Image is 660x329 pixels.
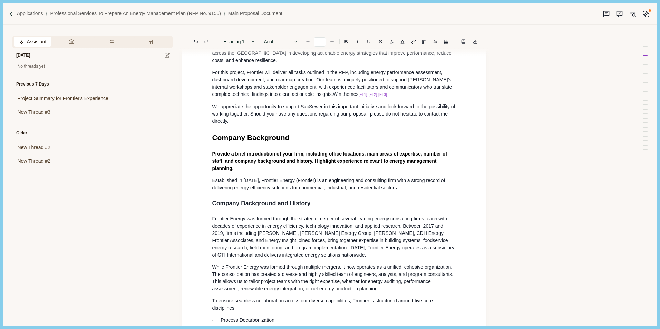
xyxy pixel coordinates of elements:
a: Professional Services to Prepare an Energy Management Plan (RFP No. 9156) [50,10,221,17]
button: U [363,37,374,47]
b: B [344,39,348,44]
p: For this project, Frontier will deliver all tasks outlined in the RFP, including energy performan... [212,69,456,98]
a: [EL3] [378,91,387,97]
span: New Thread #2 [17,144,50,151]
s: S [379,39,382,44]
button: Arial [260,37,302,47]
span: · [212,317,213,323]
img: Forward slash icon [221,11,228,17]
a: Main Proposal Document [228,10,282,17]
p: While Frontier Energy was formed through multiple mergers, it now operates as a unified, cohesive... [212,263,456,292]
div: Previous 7 Days [12,77,49,92]
span: [EL1] [359,92,367,97]
button: Decrease font size [303,37,313,47]
p: Process Decarbonization [212,317,456,324]
span: Company Background [212,133,289,141]
a: [EL2] [368,91,377,97]
span: New Thread #3 [17,109,50,116]
a: [EL1] [359,91,367,97]
img: Forward slash icon [43,11,50,17]
button: Line height [458,37,468,47]
a: Applications [17,10,43,17]
div: No threads yet [12,63,173,70]
p: We appreciate the opportunity to support SacSewer in this important initiative and look forward t... [212,103,456,125]
button: Heading 1 [220,37,259,47]
i: I [357,39,358,44]
span: Win themes [333,91,378,97]
span: [EL3] [378,92,387,97]
button: Line height [430,37,440,47]
span: New Thread #2 [17,158,50,165]
span: Project Summary for Frontier's Experience [17,95,108,102]
span: Provide a brief introduction of your firm, including office locations, main areas of expertise, n... [212,151,448,171]
div: Older [12,126,27,141]
u: U [367,39,370,44]
button: Increase font size [327,37,337,47]
button: S [375,37,386,47]
span: [EL2] [368,92,377,97]
button: Undo [191,37,201,47]
img: Forward slash icon [8,11,14,17]
span: Assistant [27,38,46,46]
div: [DATE] [12,48,30,63]
button: Line height [441,37,451,47]
p: Frontier Energy was formed through the strategic merger of several leading energy consulting firm... [212,215,456,259]
p: To ensure seamless collaboration across our diverse capabilities, Frontier is structured around f... [212,297,456,312]
button: Redo [202,37,211,47]
button: Export to docx [470,37,480,47]
p: Established in [DATE], Frontier Energy (Frontier) is an engineering and consulting firm with a st... [212,177,456,191]
button: Adjust margins [419,37,429,47]
button: Line height [409,37,418,47]
button: B [341,37,351,47]
span: Company Background and History [212,200,310,207]
button: I [352,37,362,47]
